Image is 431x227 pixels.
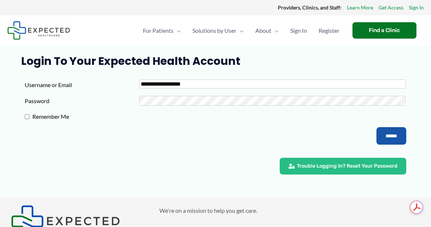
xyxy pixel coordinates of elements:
[25,79,139,90] label: Username or Email
[280,158,406,175] a: Trouble Logging In? Reset Your Password
[409,3,424,12] a: Sign In
[290,18,307,43] span: Sign In
[187,18,250,43] a: Solutions by UserMenu Toggle
[137,18,345,43] nav: Primary Site Navigation
[250,18,284,43] a: AboutMenu Toggle
[352,22,416,39] a: Find a Clinic
[255,18,271,43] span: About
[25,95,139,106] label: Password
[313,18,345,43] a: Register
[137,18,187,43] a: For PatientsMenu Toggle
[192,18,236,43] span: Solutions by User
[21,55,410,68] h1: Login to Your Expected Health Account
[7,21,70,40] img: Expected Healthcare Logo - side, dark font, small
[29,111,144,122] label: Remember Me
[271,18,279,43] span: Menu Toggle
[159,205,420,216] p: We're on a mission to help you get care.
[284,18,313,43] a: Sign In
[297,164,398,169] span: Trouble Logging In? Reset Your Password
[379,3,403,12] a: Get Access
[347,3,373,12] a: Learn More
[236,18,244,43] span: Menu Toggle
[319,18,339,43] span: Register
[278,4,342,11] strong: Providers, Clinics, and Staff:
[143,18,173,43] span: For Patients
[173,18,181,43] span: Menu Toggle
